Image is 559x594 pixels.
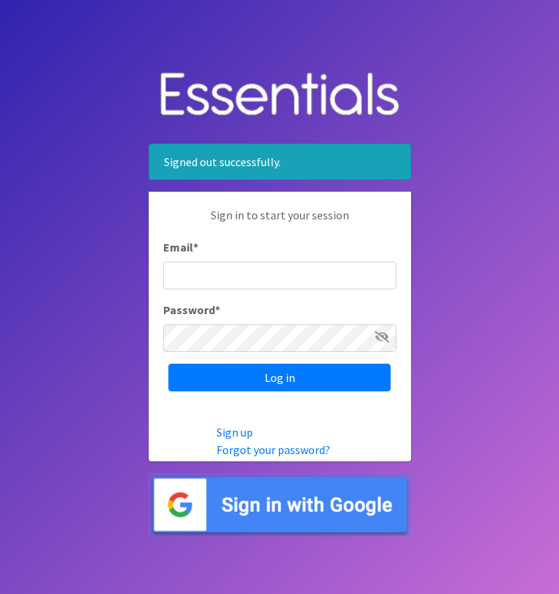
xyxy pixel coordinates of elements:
div: Signed out successfully. [149,144,411,180]
abbr: required [215,302,220,317]
a: Sign up [216,425,253,439]
label: Email [163,238,198,256]
a: Forgot your password? [216,442,330,457]
p: Sign in to start your session [163,206,396,238]
input: Log in [168,364,391,391]
img: Sign in with Google [149,473,411,536]
img: Human Essentials [149,58,411,133]
label: Password [163,301,220,319]
abbr: required [193,240,198,254]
